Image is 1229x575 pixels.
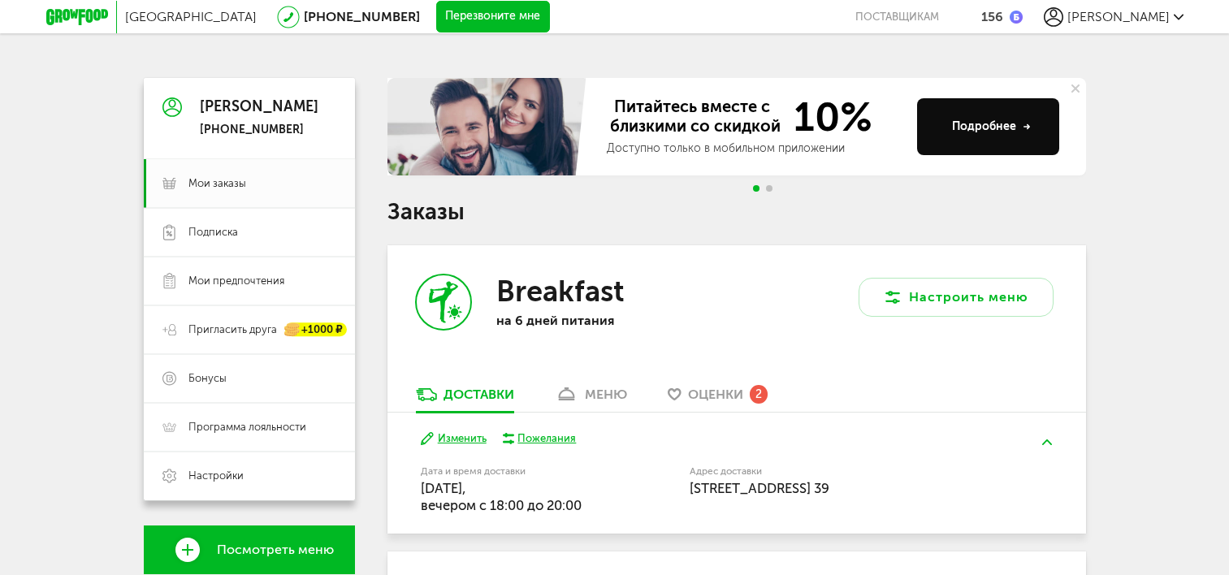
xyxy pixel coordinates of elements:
div: Подробнее [952,119,1031,135]
label: Дата и время доставки [421,467,607,476]
img: bonus_b.cdccf46.png [1010,11,1023,24]
span: Подписка [188,225,238,240]
button: Подробнее [917,98,1059,155]
a: Программа лояльности [144,403,355,452]
span: 10% [784,97,872,137]
img: family-banner.579af9d.jpg [387,78,591,175]
a: Мои заказы [144,159,355,208]
div: 156 [981,9,1003,24]
span: [PERSON_NAME] [1067,9,1170,24]
h3: Breakfast [496,274,624,309]
div: Доставки [444,387,514,402]
a: Настройки [144,452,355,500]
span: Go to slide 2 [766,185,772,192]
span: Настройки [188,469,244,483]
a: меню [547,386,635,412]
a: Подписка [144,208,355,257]
div: [PERSON_NAME] [200,99,318,115]
a: Мои предпочтения [144,257,355,305]
div: меню [585,387,627,402]
span: Посмотреть меню [217,543,334,557]
a: Посмотреть меню [144,525,355,574]
button: Перезвоните мне [436,1,550,33]
img: arrow-up-green.5eb5f82.svg [1042,439,1052,445]
a: Пригласить друга +1000 ₽ [144,305,355,354]
span: Go to slide 1 [753,185,759,192]
button: Изменить [421,431,487,447]
span: Программа лояльности [188,420,306,434]
div: 2 [750,385,768,403]
span: Бонусы [188,371,227,386]
a: [PHONE_NUMBER] [304,9,420,24]
span: [DATE], вечером c 18:00 до 20:00 [421,480,582,513]
p: на 6 дней питания [496,313,708,328]
h1: Заказы [387,201,1086,223]
a: Доставки [408,386,522,412]
label: Адрес доставки [690,467,993,476]
div: +1000 ₽ [285,323,347,337]
div: [PHONE_NUMBER] [200,123,318,137]
button: Пожелания [503,431,577,446]
div: Пожелания [517,431,576,446]
span: Питайтесь вместе с близкими со скидкой [607,97,784,137]
span: Оценки [688,387,743,402]
button: Настроить меню [859,278,1054,317]
span: [GEOGRAPHIC_DATA] [125,9,257,24]
a: Бонусы [144,354,355,403]
span: Мои предпочтения [188,274,284,288]
span: Пригласить друга [188,322,277,337]
span: [STREET_ADDRESS] 39 [690,480,829,496]
span: Мои заказы [188,176,246,191]
a: Оценки 2 [660,386,776,412]
div: Доступно только в мобильном приложении [607,141,904,157]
